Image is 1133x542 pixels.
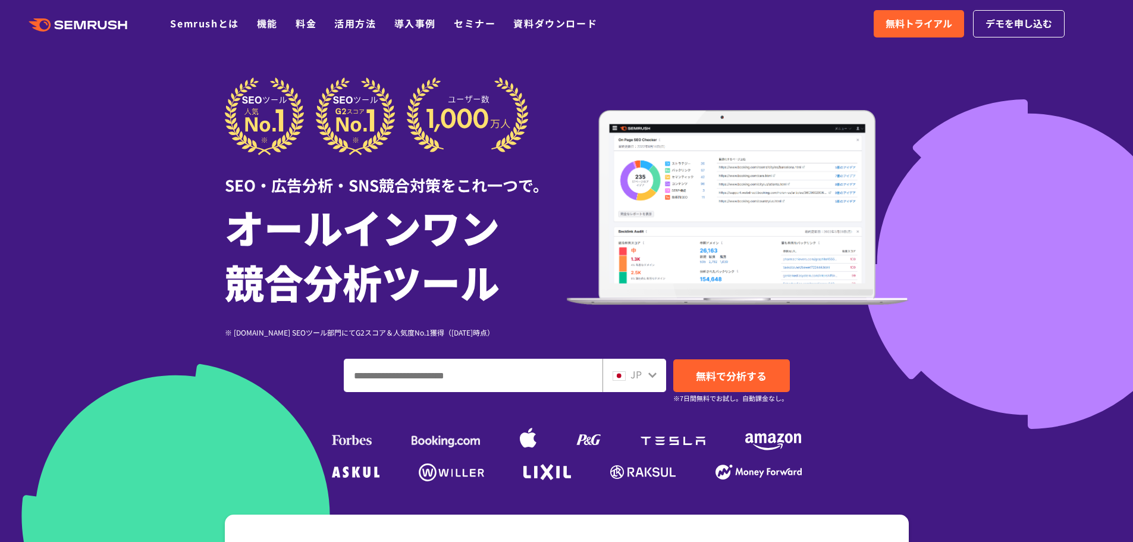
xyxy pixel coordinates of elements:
span: JP [630,367,642,381]
a: 資料ダウンロード [513,16,597,30]
a: デモを申し込む [973,10,1065,37]
a: 無料で分析する [673,359,790,392]
a: 料金 [296,16,316,30]
a: セミナー [454,16,495,30]
input: ドメイン、キーワードまたはURLを入力してください [344,359,602,391]
a: 活用方法 [334,16,376,30]
a: 無料トライアル [874,10,964,37]
span: デモを申し込む [986,16,1052,32]
a: 機能 [257,16,278,30]
span: 無料トライアル [886,16,952,32]
div: SEO・広告分析・SNS競合対策をこれ一つで。 [225,155,567,196]
a: 導入事例 [394,16,436,30]
div: ※ [DOMAIN_NAME] SEOツール部門にてG2スコア＆人気度No.1獲得（[DATE]時点） [225,327,567,338]
h1: オールインワン 競合分析ツール [225,199,567,309]
a: Semrushとは [170,16,238,30]
small: ※7日間無料でお試し。自動課金なし。 [673,393,788,404]
span: 無料で分析する [696,368,767,383]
